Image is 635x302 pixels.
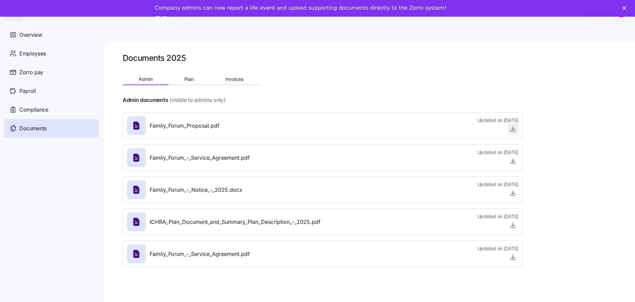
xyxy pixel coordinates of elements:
span: Overview [19,31,42,39]
span: (visible to admins only) [169,96,225,104]
span: Family_Forum_-_Notice_-_2025.docx [150,186,242,194]
span: Updated on [DATE] [477,181,518,188]
a: Documents [4,119,99,138]
a: Compliance [4,100,99,119]
span: Plan [184,77,194,82]
span: Family_Forum_-_Service_Agreement.pdf [150,154,250,162]
span: Family_Forum_Proposal.pdf [150,122,219,130]
div: Company admins can now report a life event and upload supporting documents directly to the Zorro ... [155,5,447,11]
span: Updated on [DATE] [477,117,518,124]
span: Employees [19,49,46,58]
h1: Documents 2025 [123,53,186,63]
span: Updated on [DATE] [477,245,518,252]
h4: Admin documents [123,96,168,104]
a: Zorro pay [4,63,99,82]
a: Take a tour [155,15,197,23]
div: Close [622,6,629,10]
span: Zorro pay [19,68,43,77]
span: Admin [139,77,153,82]
span: Updated on [DATE] [477,149,518,156]
a: Employees [4,44,99,63]
span: Documents [19,124,47,133]
a: Overview [4,25,99,44]
span: Payroll [19,87,36,95]
span: Compliance [19,106,48,114]
span: ICHRA_Plan_Document_and_Summary_Plan_Description_-_2025.pdf [150,218,320,226]
span: Invoices [225,77,243,82]
span: Updated on [DATE] [477,213,518,220]
span: Family_Forum_-_Service_Agreement.pdf [150,250,250,258]
a: Payroll [4,82,99,100]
